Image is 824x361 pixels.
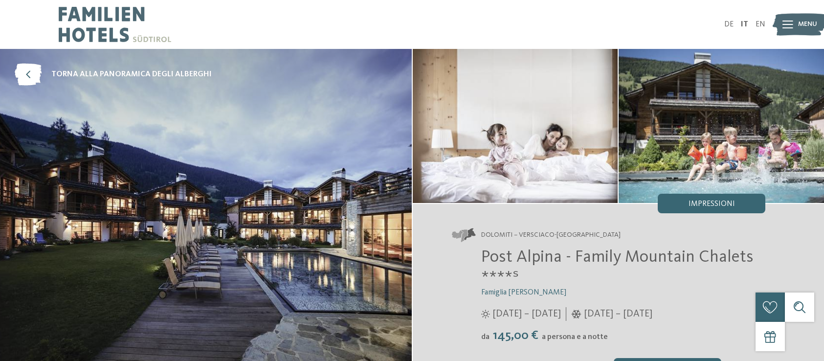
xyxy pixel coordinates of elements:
[798,20,817,29] span: Menu
[481,248,754,286] span: Post Alpina - Family Mountain Chalets ****ˢ
[542,333,608,341] span: a persona e a notte
[584,307,652,321] span: [DATE] – [DATE]
[490,329,541,342] span: 145,00 €
[571,310,581,318] i: Orari d'apertura inverno
[481,333,490,341] span: da
[756,21,765,28] a: EN
[492,307,561,321] span: [DATE] – [DATE]
[741,21,748,28] a: IT
[619,49,824,203] img: Il family hotel a San Candido dal fascino alpino
[15,64,212,86] a: torna alla panoramica degli alberghi
[481,230,621,240] span: Dolomiti – Versciaco-[GEOGRAPHIC_DATA]
[724,21,734,28] a: DE
[481,310,490,318] i: Orari d'apertura estate
[51,69,212,80] span: torna alla panoramica degli alberghi
[481,289,566,296] span: Famiglia [PERSON_NAME]
[689,200,735,208] span: Impressioni
[413,49,618,203] img: Il family hotel a San Candido dal fascino alpino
